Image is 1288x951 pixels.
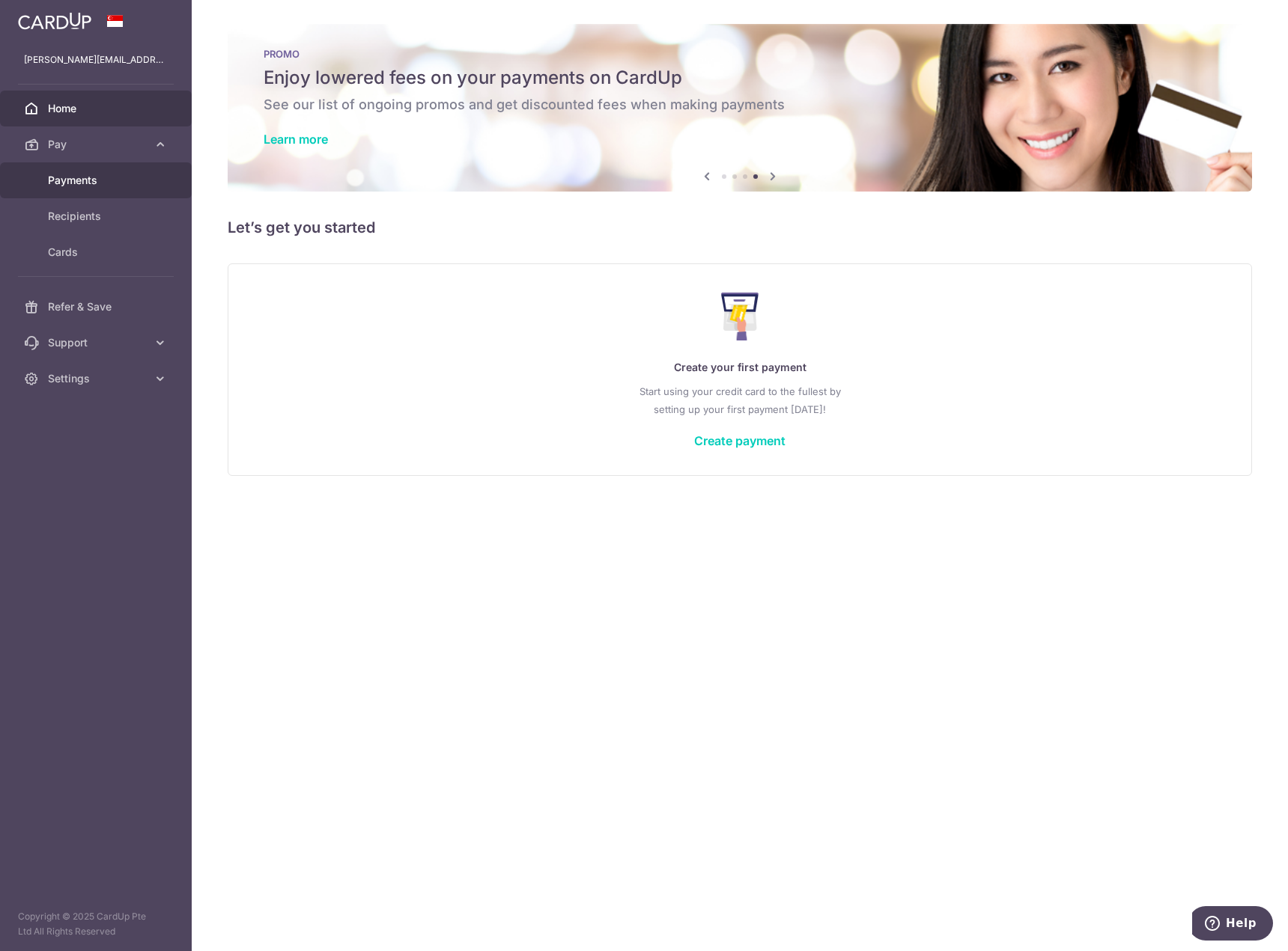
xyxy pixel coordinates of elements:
span: Recipients [48,209,147,224]
span: Home [48,101,147,116]
p: [PERSON_NAME][EMAIL_ADDRESS][PERSON_NAME][DOMAIN_NAME] [24,52,168,67]
p: Start using your credit card to the fullest by setting up your first payment [DATE]! [258,382,1221,418]
img: Latest Promos banner [228,24,1252,192]
span: Settings [48,371,147,386]
span: Payments [48,173,147,188]
span: Cards [48,245,147,260]
a: Create payment [694,433,786,448]
span: Refer & Save [48,299,147,314]
p: PROMO [264,48,1216,60]
iframe: Opens a widget where you can find more information [1192,906,1273,944]
h5: Enjoy lowered fees on your payments on CardUp [264,66,1216,90]
h5: Let’s get you started [228,215,1252,239]
h6: See our list of ongoing promos and get discounted fees when making payments [264,96,1216,114]
span: Pay [48,137,147,152]
img: Make Payment [721,293,759,340]
img: CardUp [18,12,91,30]
span: Support [48,335,147,350]
a: Learn more [264,132,328,147]
p: Create your first payment [258,358,1221,376]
